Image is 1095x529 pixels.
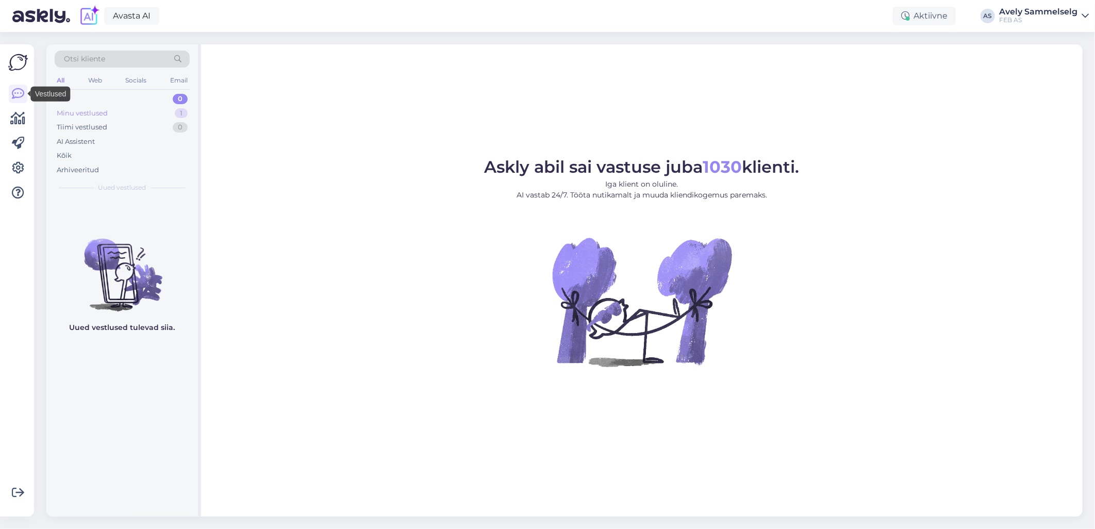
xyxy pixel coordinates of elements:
[104,7,159,25] a: Avasta AI
[893,7,956,25] div: Aktiivne
[31,87,71,102] div: Vestlused
[8,53,28,72] img: Askly Logo
[64,54,105,64] span: Otsi kliente
[981,9,995,23] div: AS
[98,183,146,192] span: Uued vestlused
[703,157,742,177] b: 1030
[123,74,148,87] div: Socials
[57,122,107,133] div: Tiimi vestlused
[999,8,1077,16] div: Avely Sammelselg
[70,322,175,333] p: Uued vestlused tulevad siia.
[173,122,188,133] div: 0
[549,209,735,394] img: No Chat active
[46,220,198,313] img: No chats
[57,165,99,175] div: Arhiveeritud
[57,108,108,119] div: Minu vestlused
[57,151,72,161] div: Kõik
[999,16,1077,24] div: FEB AS
[485,179,800,201] p: Iga klient on oluline. AI vastab 24/7. Tööta nutikamalt ja muuda kliendikogemus paremaks.
[175,108,188,119] div: 1
[173,94,188,104] div: 0
[999,8,1089,24] a: Avely SammelselgFEB AS
[78,5,100,27] img: explore-ai
[57,137,95,147] div: AI Assistent
[168,74,190,87] div: Email
[86,74,104,87] div: Web
[55,74,67,87] div: All
[485,157,800,177] span: Askly abil sai vastuse juba klienti.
